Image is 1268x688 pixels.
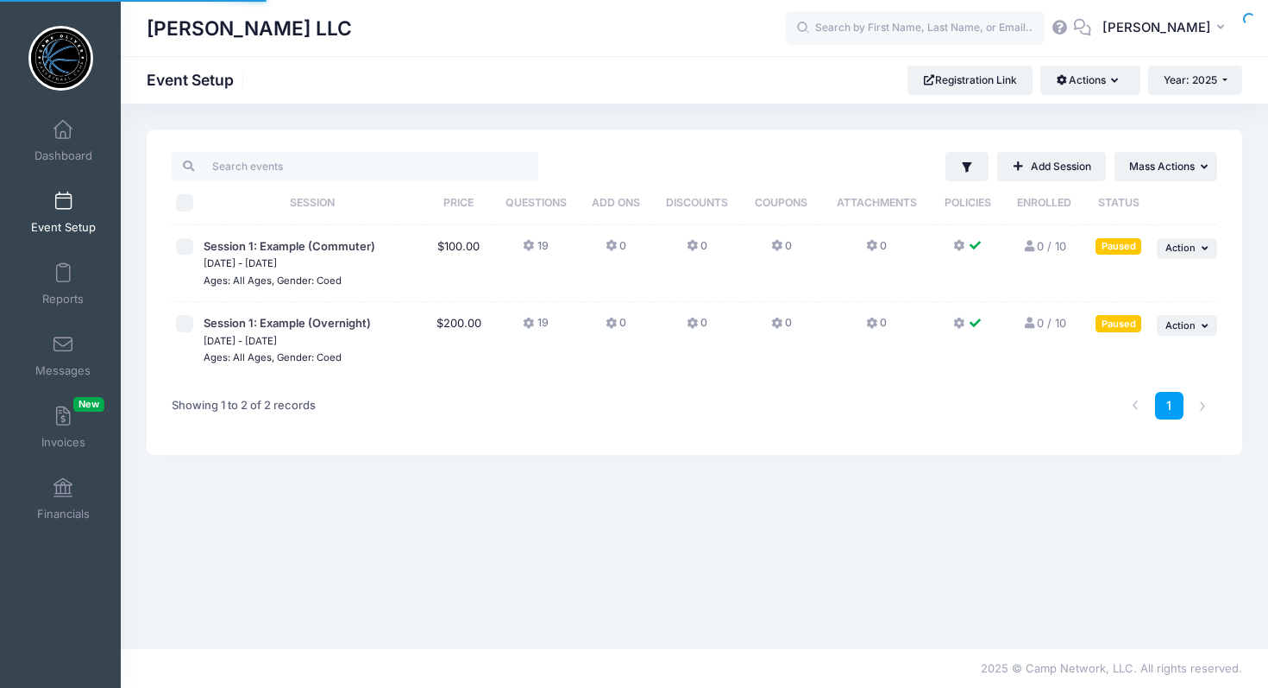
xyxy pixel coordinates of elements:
th: Enrolled [1004,181,1085,225]
th: Attachments [820,181,932,225]
span: Financials [37,507,90,521]
a: Reports [22,254,104,314]
small: Ages: All Ages, Gender: Coed [204,351,342,363]
a: Registration Link [907,66,1033,95]
th: Status [1085,181,1152,225]
a: Messages [22,325,104,386]
span: Session 1: Example (Commuter) [204,239,375,253]
span: Attachments [837,196,917,209]
th: Price [426,181,491,225]
span: Coupons [755,196,807,209]
a: 0 / 10 [1022,239,1065,253]
span: Invoices [41,435,85,450]
span: Messages [35,363,91,378]
button: Year: 2025 [1148,66,1242,95]
span: Year: 2025 [1164,73,1217,86]
th: Add Ons [581,181,652,225]
th: Session [199,181,427,225]
button: 0 [687,315,707,340]
input: Search events [172,152,538,181]
th: Coupons [742,181,820,225]
h1: Event Setup [147,71,248,89]
button: Actions [1040,66,1139,95]
img: Camp Oliver LLC [28,26,93,91]
small: [DATE] - [DATE] [204,335,277,347]
a: Dashboard [22,110,104,171]
span: [PERSON_NAME] [1102,18,1211,37]
button: 0 [866,315,887,340]
td: $200.00 [426,302,491,379]
button: Action [1157,238,1217,259]
a: 0 / 10 [1022,316,1065,330]
button: [PERSON_NAME] [1091,9,1242,48]
span: Event Setup [31,220,96,235]
h1: [PERSON_NAME] LLC [147,9,352,48]
button: 0 [771,238,792,263]
span: Action [1165,319,1196,331]
button: 0 [606,238,626,263]
button: 0 [606,315,626,340]
button: Action [1157,315,1217,336]
button: 19 [523,238,548,263]
div: Paused [1095,238,1141,255]
div: Showing 1 to 2 of 2 records [172,386,316,426]
span: New [73,397,104,412]
span: Add Ons [592,196,640,209]
span: Questions [505,196,567,209]
td: $100.00 [426,225,491,303]
a: Financials [22,469,104,529]
input: Search by First Name, Last Name, or Email... [786,11,1045,46]
th: Questions [491,181,580,225]
a: 1 [1155,392,1183,420]
div: Paused [1095,315,1141,331]
a: InvoicesNew [22,397,104,458]
button: Mass Actions [1114,152,1217,181]
button: 0 [866,238,887,263]
button: 19 [523,315,548,340]
button: 0 [771,315,792,340]
th: Policies [932,181,1003,225]
span: Reports [42,292,84,306]
span: Policies [945,196,991,209]
span: Session 1: Example (Overnight) [204,316,371,330]
span: Mass Actions [1129,160,1195,173]
small: [DATE] - [DATE] [204,257,277,269]
a: Add Session [997,152,1106,181]
span: 2025 © Camp Network, LLC. All rights reserved. [981,661,1242,675]
span: Discounts [666,196,728,209]
small: Ages: All Ages, Gender: Coed [204,275,342,287]
button: 0 [687,238,707,263]
th: Discounts [652,181,742,225]
a: Event Setup [22,182,104,243]
span: Action [1165,242,1196,254]
span: Dashboard [35,148,92,163]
